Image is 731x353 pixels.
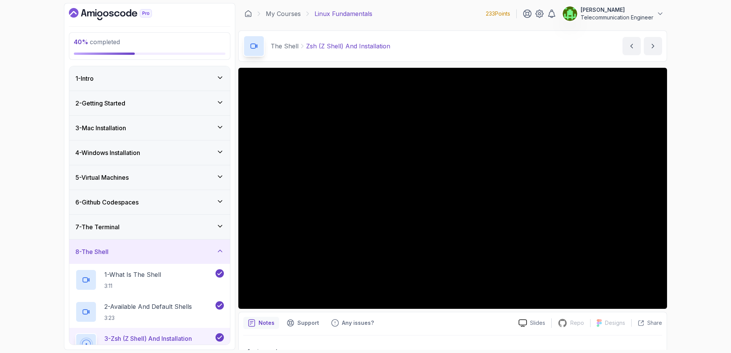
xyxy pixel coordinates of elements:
[266,9,301,18] a: My Courses
[644,37,662,55] button: next content
[244,10,252,18] a: Dashboard
[75,247,109,256] h3: 8 - The Shell
[605,319,625,327] p: Designs
[69,240,230,264] button: 8-The Shell
[327,317,378,329] button: Feedback button
[75,198,139,207] h3: 6 - Github Codespaces
[69,116,230,140] button: 3-Mac Installation
[74,38,120,46] span: completed
[314,9,372,18] p: Linux Fundamentals
[75,74,94,83] h3: 1 - Intro
[104,334,192,343] p: 3 - Zsh (Z Shell) And Installation
[647,319,662,327] p: Share
[69,190,230,214] button: 6-Github Codespaces
[75,173,129,182] h3: 5 - Virtual Machines
[297,319,319,327] p: Support
[306,42,390,51] p: Zsh (Z Shell) And Installation
[69,66,230,91] button: 1-Intro
[75,99,125,108] h3: 2 - Getting Started
[104,282,161,290] p: 3:11
[69,91,230,115] button: 2-Getting Started
[104,302,192,311] p: 2 - Available And Default Shells
[512,319,551,327] a: Slides
[259,319,275,327] p: Notes
[75,222,120,232] h3: 7 - The Terminal
[69,215,230,239] button: 7-The Terminal
[486,10,510,18] p: 233 Points
[563,6,577,21] img: user profile image
[69,8,169,20] a: Dashboard
[69,165,230,190] button: 5-Virtual Machines
[271,42,298,51] p: The Shell
[238,68,667,309] iframe: 4 - ZSH (Z Shell) and Installation
[562,6,664,21] button: user profile image[PERSON_NAME]Telecommunication Engineer
[243,317,279,329] button: notes button
[282,317,324,329] button: Support button
[342,319,374,327] p: Any issues?
[75,148,140,157] h3: 4 - Windows Installation
[581,14,653,21] p: Telecommunication Engineer
[631,319,662,327] button: Share
[570,319,584,327] p: Repo
[530,319,545,327] p: Slides
[75,123,126,133] h3: 3 - Mac Installation
[581,6,653,14] p: [PERSON_NAME]
[104,314,192,322] p: 3:23
[75,269,224,291] button: 1-What Is The Shell3:11
[104,270,161,279] p: 1 - What Is The Shell
[74,38,88,46] span: 40 %
[75,301,224,323] button: 2-Available And Default Shells3:23
[622,37,641,55] button: previous content
[69,141,230,165] button: 4-Windows Installation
